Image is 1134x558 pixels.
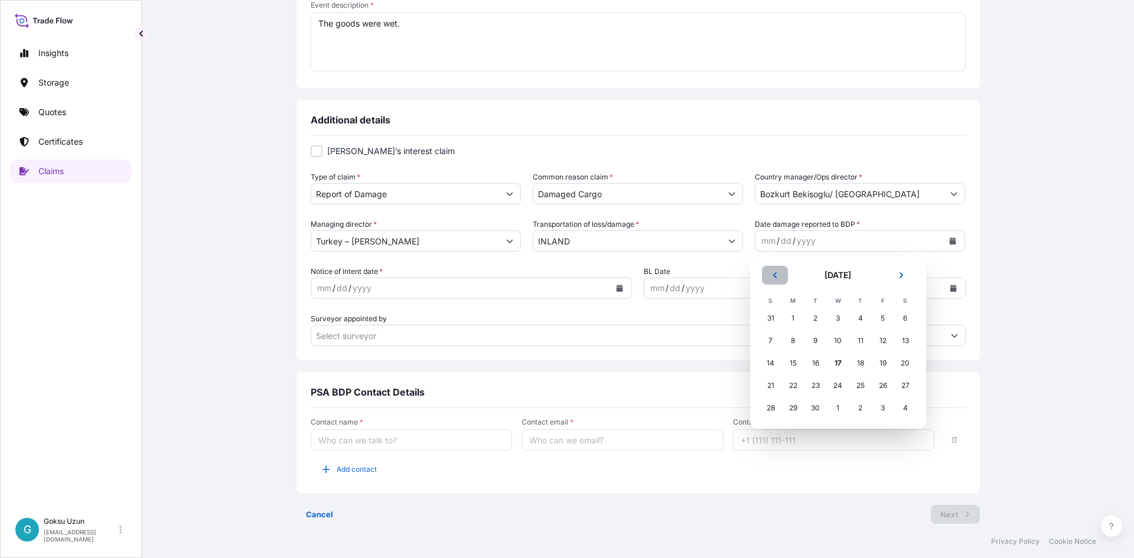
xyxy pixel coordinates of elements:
[827,397,849,419] div: Wednesday, October 1, 2025
[895,308,916,329] div: Saturday, September 6, 2025
[783,375,804,396] div: Monday, September 22, 2025
[895,353,916,374] div: Saturday, September 20, 2025
[850,308,871,329] div: Thursday, September 4, 2025
[895,375,916,396] div: Saturday, September 27, 2025
[827,308,849,329] div: Wednesday, September 3, 2025
[760,375,781,396] div: Sunday, September 21, 2025
[783,308,804,329] div: Monday, September 1, 2025
[760,308,781,329] div: Sunday, August 31, 2025
[760,294,917,419] table: September 2025
[782,294,804,307] th: M
[805,308,826,329] div: Tuesday, September 2, 2025
[850,375,871,396] div: Thursday, September 25, 2025
[783,353,804,374] div: Monday, September 15, 2025
[783,330,804,351] div: Monday, September 8, 2025
[872,308,894,329] div: Friday, September 5, 2025
[805,330,826,351] div: Tuesday, September 9, 2025
[850,397,871,419] div: Thursday, October 2, 2025
[872,397,894,419] div: Friday, October 3, 2025
[760,353,781,374] div: Sunday, September 14, 2025
[888,266,914,285] button: Next
[872,294,894,307] th: F
[760,266,917,419] div: September 2025
[805,375,826,396] div: Tuesday, September 23, 2025
[783,397,804,419] div: Monday, September 29, 2025
[895,330,916,351] div: Saturday, September 13, 2025
[805,353,826,374] div: Tuesday, September 16, 2025
[805,397,826,419] div: Tuesday, September 30, 2025
[827,330,849,351] div: Wednesday, September 10, 2025
[795,269,881,281] h2: [DATE]
[872,353,894,374] div: Friday, September 19, 2025
[849,294,872,307] th: T
[760,397,781,419] div: Sunday, September 28, 2025
[894,294,917,307] th: S
[804,294,827,307] th: T
[850,330,871,351] div: Thursday, September 11, 2025
[850,353,871,374] div: Thursday, September 18, 2025
[872,375,894,396] div: Friday, September 26, 2025
[872,330,894,351] div: Friday, September 12, 2025
[760,330,781,351] div: Sunday, September 7, 2025
[827,294,849,307] th: W
[762,266,788,285] button: Previous
[895,397,916,419] div: Saturday, October 4, 2025
[750,256,926,429] section: Calendar
[827,353,849,374] div: Today, Wednesday, September 17, 2025
[760,294,782,307] th: S
[827,375,849,396] div: Wednesday, September 24, 2025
